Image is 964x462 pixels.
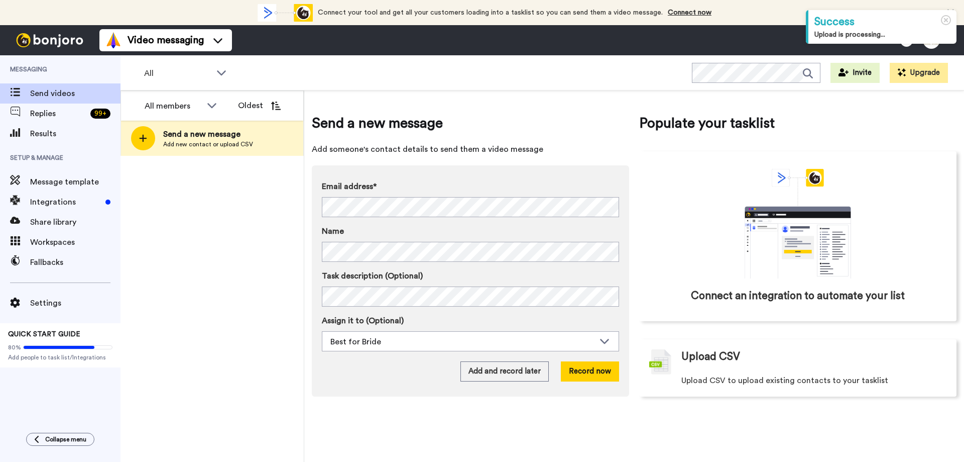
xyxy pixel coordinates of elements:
button: Invite [830,63,880,83]
span: QUICK START GUIDE [8,331,80,338]
button: Collapse menu [26,433,94,446]
img: csv-grey.png [649,349,671,375]
span: Share library [30,216,120,228]
span: Send a new message [163,128,253,140]
span: Send videos [30,87,120,100]
span: Video messaging [128,33,204,47]
button: Upgrade [890,63,948,83]
label: Assign it to (Optional) [322,315,619,327]
span: 80% [8,343,21,351]
div: 99 + [90,109,110,119]
div: Upload is processing... [814,30,950,40]
button: Record now [561,361,619,382]
span: Add someone's contact details to send them a video message [312,143,629,155]
span: Connect your tool and get all your customers loading into a tasklist so you can send them a video... [318,9,663,16]
span: Workspaces [30,236,120,248]
span: Connect an integration to automate your list [691,289,905,304]
div: animation [722,169,873,279]
label: Email address* [322,180,619,193]
button: Add and record later [460,361,549,382]
span: Integrations [30,196,101,208]
span: Replies [30,108,86,120]
span: Add people to task list/Integrations [8,353,112,361]
span: Upload CSV [681,349,740,364]
span: All [144,67,211,79]
img: vm-color.svg [105,32,122,48]
div: Best for Bride [330,336,594,348]
span: Collapse menu [45,435,86,443]
span: Settings [30,297,120,309]
span: Add new contact or upload CSV [163,140,253,148]
div: animation [258,4,313,22]
img: bj-logo-header-white.svg [12,33,87,47]
div: All members [145,100,202,112]
a: Connect now [668,9,711,16]
label: Task description (Optional) [322,270,619,282]
span: Upload CSV to upload existing contacts to your tasklist [681,375,888,387]
span: Results [30,128,120,140]
span: Populate your tasklist [639,113,956,133]
button: Oldest [230,96,288,116]
span: Message template [30,176,120,188]
span: Fallbacks [30,256,120,268]
span: Send a new message [312,113,629,133]
span: Name [322,225,344,237]
div: Success [814,14,950,30]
